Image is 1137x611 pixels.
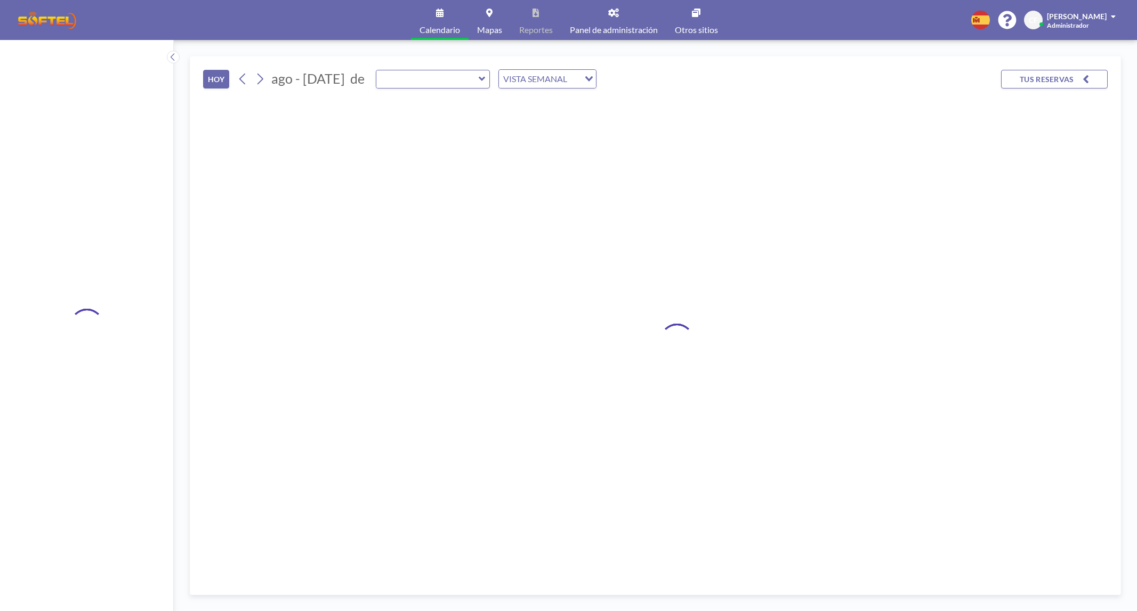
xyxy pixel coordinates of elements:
[17,10,77,31] img: organization-logo
[1047,21,1089,29] span: Administrador
[519,26,553,34] span: Reportes
[1001,70,1108,89] button: TUS RESERVAS
[350,70,365,87] span: de
[477,26,502,34] span: Mapas
[570,72,578,86] input: Search for option
[203,70,229,89] button: HOY
[1029,15,1038,25] span: CF
[420,26,460,34] span: Calendario
[1047,12,1107,21] span: [PERSON_NAME]
[501,72,569,86] span: VISTA SEMANAL
[675,26,718,34] span: Otros sitios
[499,70,596,88] div: Search for option
[570,26,658,34] span: Panel de administración
[271,70,345,86] span: ago - [DATE]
